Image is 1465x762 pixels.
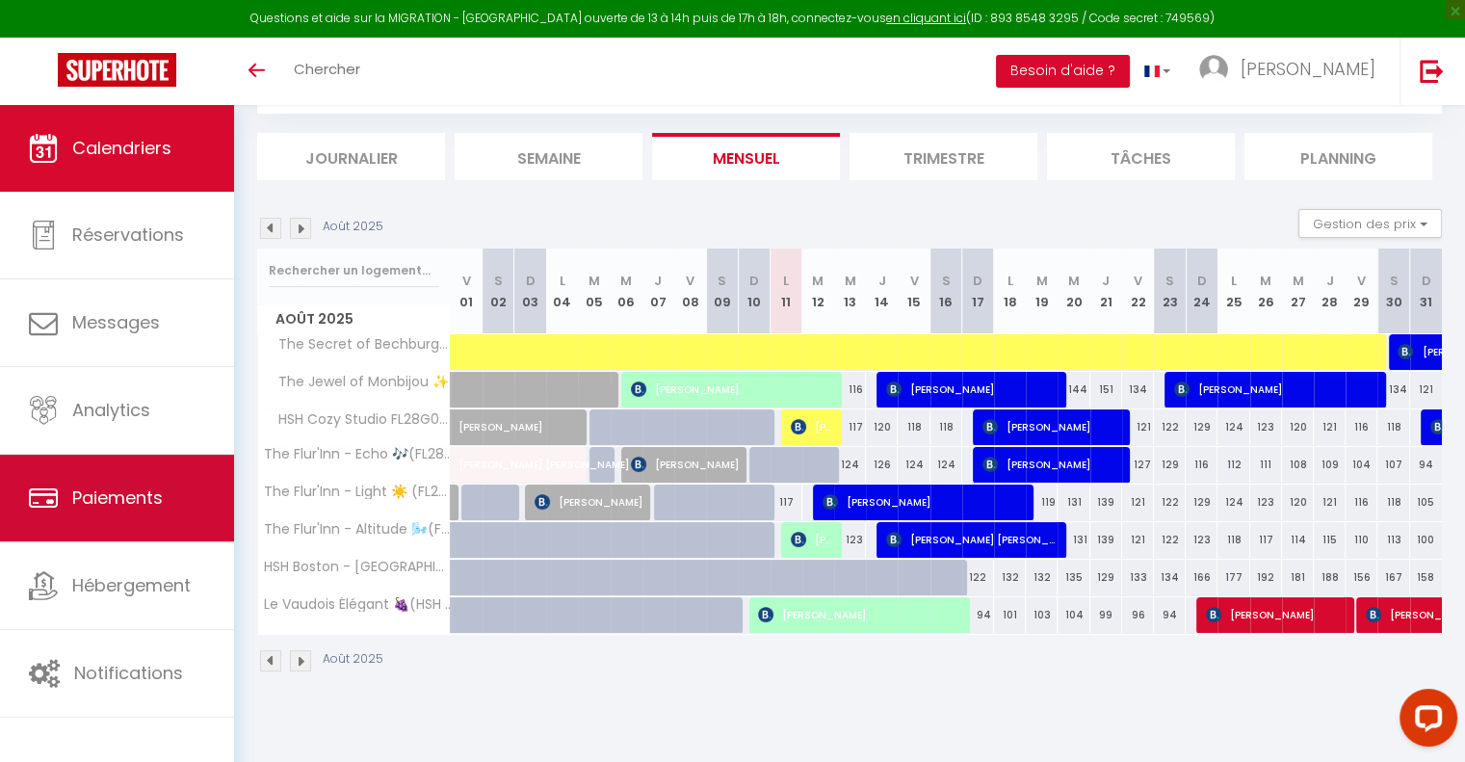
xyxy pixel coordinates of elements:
abbr: M [845,272,856,290]
div: 104 [1346,447,1377,483]
li: Semaine [455,133,642,180]
span: Le Vaudois Élégant 🍇(HSH Barre 6) [261,597,454,612]
div: 120 [866,409,898,445]
div: 151 [1090,372,1122,407]
li: Tâches [1047,133,1235,180]
div: 192 [1250,560,1282,595]
th: 19 [1026,249,1058,334]
div: 109 [1314,447,1346,483]
th: 20 [1058,249,1089,334]
abbr: D [973,272,982,290]
abbr: V [909,272,918,290]
abbr: J [1326,272,1334,290]
abbr: J [654,272,662,290]
div: 131 [1058,522,1089,558]
th: 21 [1090,249,1122,334]
abbr: S [718,272,726,290]
abbr: S [942,272,951,290]
p: Août 2025 [323,218,383,236]
span: [PERSON_NAME] [982,408,1124,445]
a: [PERSON_NAME] [PERSON_NAME] [451,447,483,484]
div: 139 [1090,485,1122,520]
th: 26 [1250,249,1282,334]
div: 167 [1377,560,1409,595]
th: 10 [738,249,770,334]
div: 124 [834,447,866,483]
span: [PERSON_NAME] [1174,371,1381,407]
div: 131 [1058,485,1089,520]
span: [PERSON_NAME] [1241,57,1375,81]
div: 158 [1410,560,1442,595]
div: 122 [962,560,994,595]
div: 122 [1154,409,1186,445]
div: 121 [1122,485,1154,520]
abbr: D [1197,272,1207,290]
img: logout [1420,59,1444,83]
div: 132 [994,560,1026,595]
div: 118 [930,409,962,445]
span: [PERSON_NAME] [PERSON_NAME] [458,436,636,473]
span: [PERSON_NAME] [886,371,1060,407]
th: 12 [802,249,834,334]
th: 01 [451,249,483,334]
abbr: M [1260,272,1271,290]
div: 135 [1058,560,1089,595]
div: 100 [1410,522,1442,558]
th: 27 [1282,249,1314,334]
p: Août 2025 [323,650,383,669]
abbr: J [878,272,886,290]
th: 07 [642,249,674,334]
div: 132 [1026,560,1058,595]
div: 144 [1058,372,1089,407]
th: 13 [834,249,866,334]
abbr: M [589,272,600,290]
span: [PERSON_NAME] [1206,596,1347,633]
div: 94 [962,597,994,633]
span: [PERSON_NAME] [758,596,965,633]
div: 113 [1377,522,1409,558]
div: 110 [1346,522,1377,558]
th: 28 [1314,249,1346,334]
span: [PERSON_NAME] [535,484,643,520]
th: 15 [898,249,929,334]
a: en cliquant ici [886,10,966,26]
th: 03 [514,249,546,334]
div: 118 [1217,522,1249,558]
th: 24 [1186,249,1217,334]
span: Calendriers [72,136,171,160]
div: 103 [1026,597,1058,633]
a: [PERSON_NAME] [451,409,483,446]
div: 121 [1314,409,1346,445]
div: 94 [1410,447,1442,483]
th: 16 [930,249,962,334]
div: 116 [1346,485,1377,520]
div: 112 [1217,447,1249,483]
span: [PERSON_NAME] [631,446,740,483]
iframe: LiveChat chat widget [1384,681,1465,762]
abbr: V [686,272,694,290]
span: The Secret of Bechburg 🏰 [261,334,454,355]
div: 181 [1282,560,1314,595]
th: 04 [546,249,578,334]
th: 08 [674,249,706,334]
div: 188 [1314,560,1346,595]
div: 124 [1217,485,1249,520]
div: 121 [1122,409,1154,445]
th: 25 [1217,249,1249,334]
abbr: M [1292,272,1303,290]
div: 99 [1090,597,1122,633]
span: Réservations [72,223,184,247]
th: 05 [578,249,610,334]
span: Chercher [294,59,360,79]
button: Gestion des prix [1298,209,1442,238]
span: Hébergement [72,573,191,597]
div: 111 [1250,447,1282,483]
span: [PERSON_NAME] [823,484,1030,520]
div: 118 [1377,485,1409,520]
th: 30 [1377,249,1409,334]
div: 117 [834,409,866,445]
div: 116 [1346,409,1377,445]
abbr: D [749,272,759,290]
div: 129 [1090,560,1122,595]
span: Août 2025 [258,305,450,333]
